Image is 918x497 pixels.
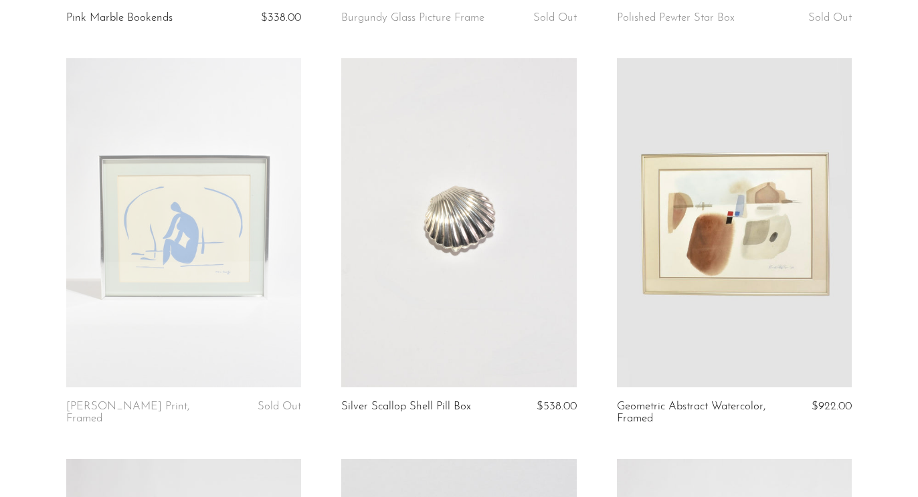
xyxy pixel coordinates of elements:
[808,12,852,23] span: Sold Out
[258,401,301,412] span: Sold Out
[617,12,735,24] a: Polished Pewter Star Box
[341,12,484,24] a: Burgundy Glass Picture Frame
[812,401,852,412] span: $922.00
[341,401,471,413] a: Silver Scallop Shell Pill Box
[66,12,173,24] a: Pink Marble Bookends
[533,12,577,23] span: Sold Out
[261,12,301,23] span: $338.00
[617,401,773,425] a: Geometric Abstract Watercolor, Framed
[537,401,577,412] span: $538.00
[66,401,223,425] a: [PERSON_NAME] Print, Framed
